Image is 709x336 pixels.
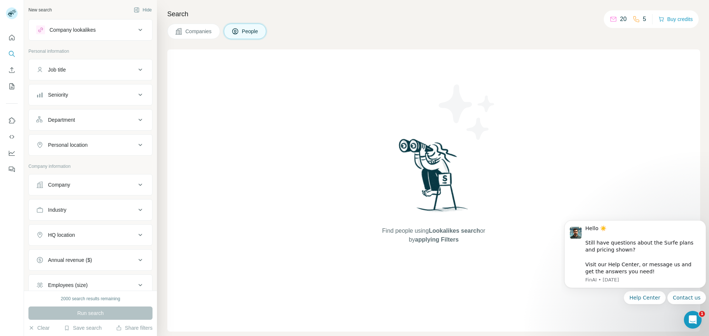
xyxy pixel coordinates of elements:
[48,281,88,289] div: Employees (size)
[658,14,693,24] button: Buy credits
[48,231,75,239] div: HQ location
[28,7,52,13] div: New search
[29,176,152,194] button: Company
[561,196,709,316] iframe: Intercom notifications message
[6,114,18,127] button: Use Surfe on LinkedIn
[415,236,459,243] span: applying Filters
[28,324,49,332] button: Clear
[167,9,700,19] h4: Search
[434,79,500,145] img: Surfe Illustration - Stars
[395,137,472,219] img: Surfe Illustration - Woman searching with binoculars
[29,251,152,269] button: Annual revenue ($)
[242,28,259,35] span: People
[684,311,702,329] iframe: Intercom live chat
[61,295,120,302] div: 2000 search results remaining
[48,206,66,214] div: Industry
[29,201,152,219] button: Industry
[6,163,18,176] button: Feedback
[29,86,152,104] button: Seniority
[48,91,68,98] div: Seniority
[6,63,18,77] button: Enrich CSV
[129,4,157,15] button: Hide
[699,311,705,317] span: 1
[28,48,153,55] p: Personal information
[6,31,18,44] button: Quick start
[116,324,153,332] button: Share filters
[29,136,152,154] button: Personal location
[643,15,646,24] p: 5
[6,130,18,143] button: Use Surfe API
[64,324,102,332] button: Save search
[29,226,152,244] button: HQ location
[374,226,493,244] span: Find people using or by
[48,256,92,264] div: Annual revenue ($)
[620,15,627,24] p: 20
[49,26,96,34] div: Company lookalikes
[6,146,18,160] button: Dashboard
[429,228,480,234] span: Lookalikes search
[29,61,152,79] button: Job title
[29,111,152,129] button: Department
[29,21,152,39] button: Company lookalikes
[6,80,18,93] button: My lists
[48,66,66,73] div: Job title
[6,47,18,60] button: Search
[29,276,152,294] button: Employees (size)
[48,181,70,188] div: Company
[185,28,212,35] span: Companies
[48,116,75,124] div: Department
[28,163,153,170] p: Company information
[48,141,88,149] div: Personal location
